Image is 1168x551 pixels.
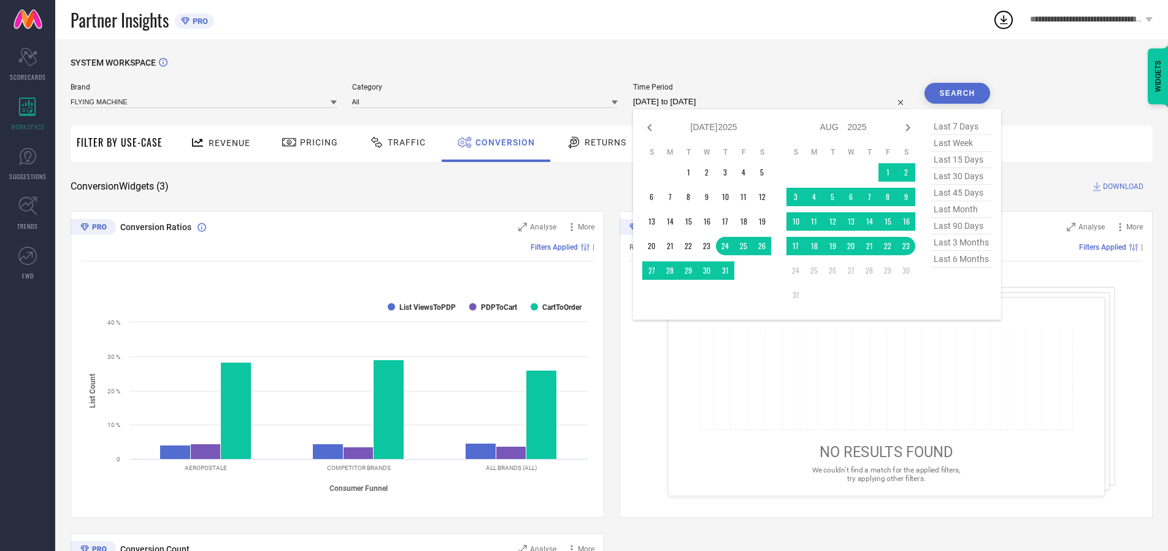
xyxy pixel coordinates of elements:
td: Sun Aug 03 2025 [786,188,805,206]
span: Traffic [388,137,426,147]
span: Conversion [475,137,535,147]
th: Monday [805,147,823,157]
span: last 30 days [931,168,992,185]
text: ALL BRANDS (ALL) [486,464,537,471]
td: Thu Aug 07 2025 [860,188,878,206]
span: Time Period [633,83,909,91]
td: Sun Aug 24 2025 [786,261,805,280]
td: Wed Jul 23 2025 [697,237,716,255]
text: AEROPOSTALE [185,464,227,471]
span: Returns [585,137,626,147]
text: PDPToCart [481,303,517,312]
text: 10 % [107,422,120,428]
td: Mon Jul 07 2025 [661,188,679,206]
td: Thu Jul 17 2025 [716,212,734,231]
td: Tue Aug 26 2025 [823,261,842,280]
span: Analyse [530,223,556,231]
span: Conversion Widgets ( 3 ) [71,180,169,193]
div: Next month [901,120,915,135]
td: Mon Aug 25 2025 [805,261,823,280]
td: Sat Jul 19 2025 [753,212,771,231]
td: Sun Aug 10 2025 [786,212,805,231]
span: DOWNLOAD [1103,180,1143,193]
span: Revenue [209,138,250,148]
td: Tue Aug 19 2025 [823,237,842,255]
span: Partner Insights [71,7,169,33]
td: Sun Jul 13 2025 [642,212,661,231]
td: Thu Jul 24 2025 [716,237,734,255]
td: Thu Aug 21 2025 [860,237,878,255]
td: Thu Jul 10 2025 [716,188,734,206]
span: SUGGESTIONS [9,172,47,181]
td: Fri Jul 04 2025 [734,163,753,182]
text: 20 % [107,388,120,395]
th: Saturday [753,147,771,157]
th: Thursday [716,147,734,157]
td: Tue Jul 08 2025 [679,188,697,206]
span: last 6 months [931,251,992,268]
td: Sat Aug 23 2025 [897,237,915,255]
td: Sat Aug 02 2025 [897,163,915,182]
svg: Zoom [518,223,527,231]
span: Filters Applied [531,243,578,252]
span: | [593,243,594,252]
span: | [1141,243,1143,252]
td: Wed Aug 06 2025 [842,188,860,206]
th: Friday [878,147,897,157]
span: last 7 days [931,118,992,135]
td: Sun Aug 17 2025 [786,237,805,255]
td: Fri Jul 18 2025 [734,212,753,231]
span: last 45 days [931,185,992,201]
td: Mon Aug 11 2025 [805,212,823,231]
th: Friday [734,147,753,157]
span: NO RESULTS FOUND [819,444,953,461]
td: Mon Jul 28 2025 [661,261,679,280]
td: Sun Jul 20 2025 [642,237,661,255]
span: SYSTEM WORKSPACE [71,58,156,67]
span: Analyse [1078,223,1105,231]
span: last month [931,201,992,218]
svg: Zoom [1067,223,1075,231]
span: last 3 months [931,234,992,251]
span: TRENDS [17,222,38,231]
span: Brand [71,83,337,91]
td: Mon Jul 14 2025 [661,212,679,231]
div: Premium [71,219,116,237]
td: Wed Jul 09 2025 [697,188,716,206]
td: Thu Jul 31 2025 [716,261,734,280]
span: last week [931,135,992,152]
tspan: List Count [88,373,97,407]
span: SCORECARDS [10,72,46,82]
tspan: Consumer Funnel [329,484,388,493]
td: Wed Aug 27 2025 [842,261,860,280]
td: Sat Jul 26 2025 [753,237,771,255]
td: Fri Jul 11 2025 [734,188,753,206]
td: Tue Aug 05 2025 [823,188,842,206]
span: Pricing [300,137,338,147]
td: Wed Jul 02 2025 [697,163,716,182]
span: PRO [190,17,208,26]
td: Tue Jul 22 2025 [679,237,697,255]
div: Open download list [993,9,1015,31]
text: 0 [117,456,120,463]
span: Filters Applied [1079,243,1126,252]
span: More [578,223,594,231]
td: Thu Jul 03 2025 [716,163,734,182]
td: Fri Aug 08 2025 [878,188,897,206]
span: Filter By Use-Case [77,135,163,150]
th: Wednesday [697,147,716,157]
span: More [1126,223,1143,231]
span: We couldn’t find a match for the applied filters, try applying other filters. [812,466,960,482]
td: Fri Aug 01 2025 [878,163,897,182]
th: Wednesday [842,147,860,157]
td: Tue Aug 12 2025 [823,212,842,231]
td: Wed Jul 30 2025 [697,261,716,280]
td: Wed Aug 13 2025 [842,212,860,231]
td: Sat Aug 30 2025 [897,261,915,280]
div: Previous month [642,120,657,135]
td: Tue Jul 29 2025 [679,261,697,280]
td: Sun Jul 06 2025 [642,188,661,206]
th: Sunday [642,147,661,157]
td: Thu Aug 28 2025 [860,261,878,280]
th: Thursday [860,147,878,157]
